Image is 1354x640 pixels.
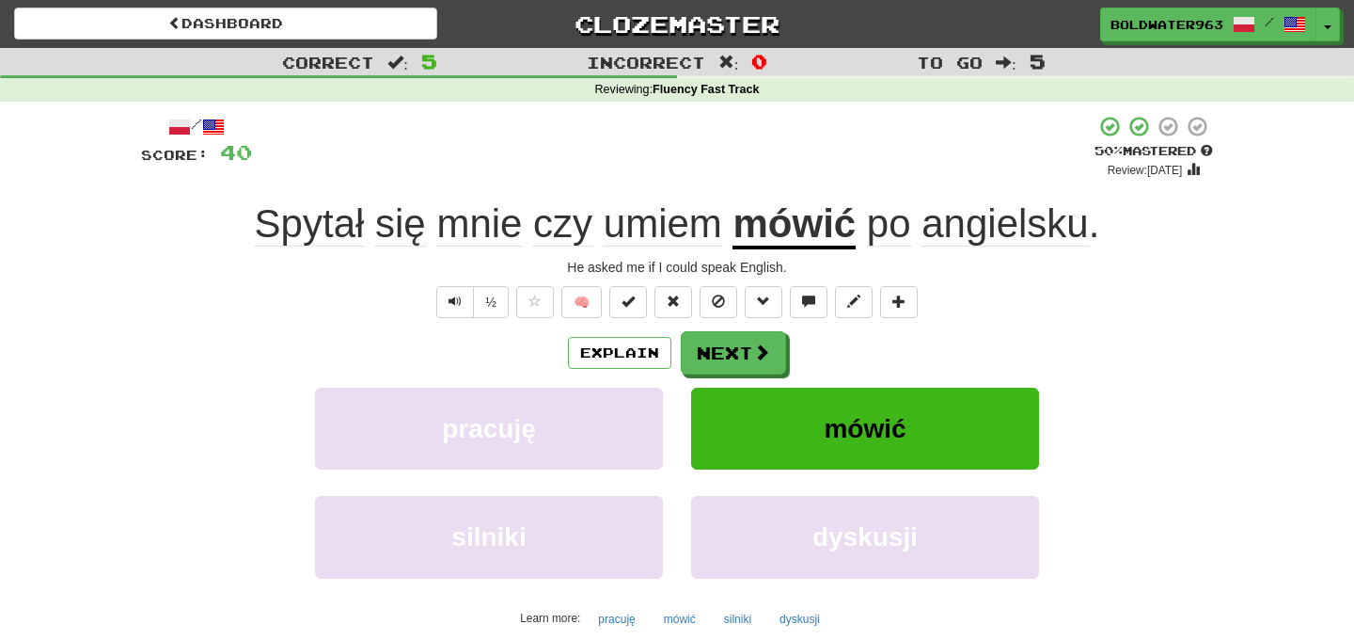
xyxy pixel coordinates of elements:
[856,201,1099,247] span: .
[604,201,722,247] span: umiem
[141,115,252,138] div: /
[141,258,1213,277] div: He asked me if I could speak English.
[653,605,706,633] button: mówić
[465,8,889,40] a: Clozemaster
[681,331,786,375] button: Next
[790,286,827,318] button: Discuss sentence (alt+u)
[917,53,983,72] span: To go
[587,53,705,72] span: Incorrect
[255,201,365,247] span: Spytał
[588,605,645,633] button: pracuję
[141,147,209,163] span: Score:
[315,496,663,578] button: silniki
[561,286,602,318] button: 🧠
[375,201,426,247] span: się
[1030,50,1046,72] span: 5
[1265,15,1274,28] span: /
[714,605,762,633] button: silniki
[14,8,437,40] a: Dashboard
[1100,8,1316,41] a: BoldWater963 /
[473,286,509,318] button: ½
[880,286,918,318] button: Add to collection (alt+a)
[436,201,522,247] span: mnie
[921,201,1088,247] span: angielsku
[1108,164,1183,177] small: Review: [DATE]
[700,286,737,318] button: Ignore sentence (alt+i)
[824,414,905,443] span: mówić
[436,286,474,318] button: Play sentence audio (ctl+space)
[996,55,1016,71] span: :
[433,286,509,318] div: Text-to-speech controls
[220,140,252,164] span: 40
[387,55,408,71] span: :
[282,53,374,72] span: Correct
[751,50,767,72] span: 0
[654,286,692,318] button: Reset to 0% Mastered (alt+r)
[520,612,580,625] small: Learn more:
[745,286,782,318] button: Grammar (alt+g)
[835,286,873,318] button: Edit sentence (alt+d)
[1094,143,1213,160] div: Mastered
[732,201,856,249] u: mówić
[691,496,1039,578] button: dyskusji
[1110,16,1223,33] span: BoldWater963
[421,50,437,72] span: 5
[442,414,536,443] span: pracuję
[516,286,554,318] button: Favorite sentence (alt+f)
[691,388,1039,470] button: mówić
[867,201,911,247] span: po
[769,605,830,633] button: dyskusji
[315,388,663,470] button: pracuję
[568,337,671,369] button: Explain
[451,522,526,552] span: silniki
[653,83,759,96] strong: Fluency Fast Track
[533,201,592,247] span: czy
[609,286,647,318] button: Set this sentence to 100% Mastered (alt+m)
[1094,143,1123,158] span: 50 %
[812,522,918,552] span: dyskusji
[718,55,739,71] span: :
